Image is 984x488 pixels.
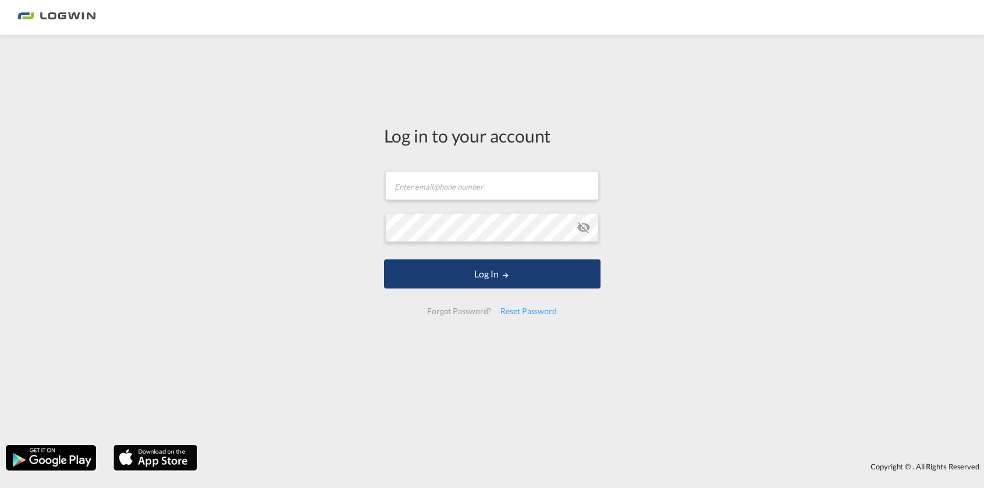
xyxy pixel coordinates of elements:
[5,444,97,472] img: google.png
[384,259,601,288] button: LOGIN
[422,301,496,322] div: Forgot Password?
[384,123,601,148] div: Log in to your account
[112,444,198,472] img: apple.png
[17,5,96,31] img: bc73a0e0d8c111efacd525e4c8ad7d32.png
[203,457,984,476] div: Copyright © . All Rights Reserved
[496,301,562,322] div: Reset Password
[577,220,591,234] md-icon: icon-eye-off
[385,171,599,200] input: Enter email/phone number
